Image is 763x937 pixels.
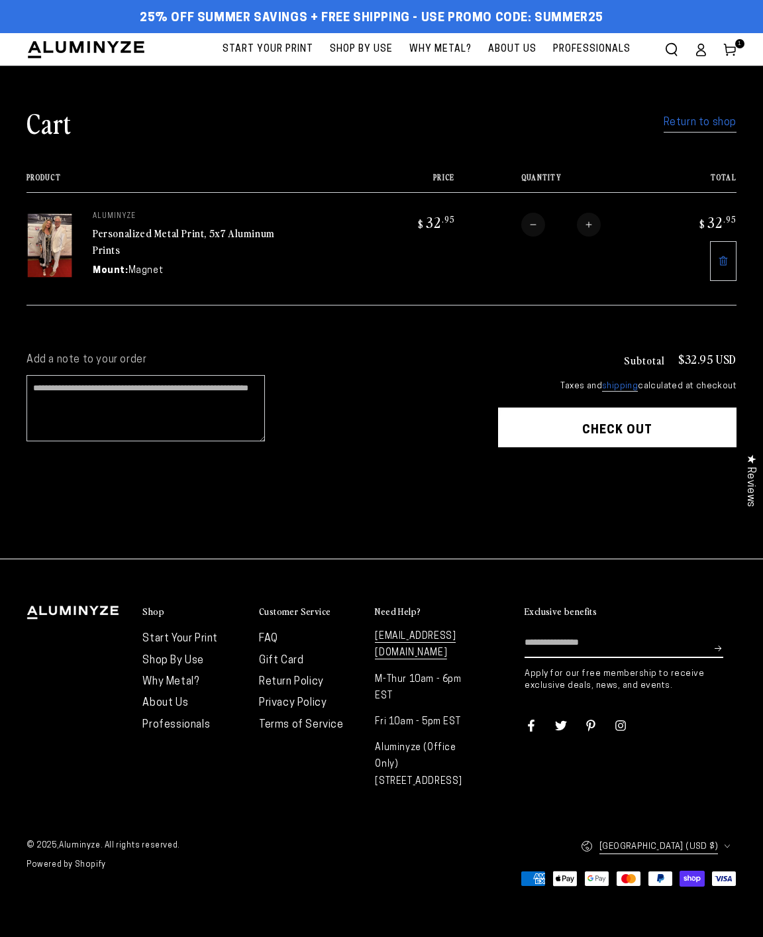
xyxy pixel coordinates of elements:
h3: Subtotal [624,355,665,365]
a: About Us [482,33,543,66]
dt: Mount: [93,264,128,278]
h2: Exclusive benefits [525,606,597,618]
span: Start Your Print [223,41,313,58]
p: aluminyze [93,213,291,221]
summary: Search our site [657,35,686,64]
a: Shop By Use [142,655,204,666]
dd: Magnet [128,264,164,278]
a: About Us [142,698,188,708]
p: $32.95 USD [678,353,737,365]
p: M-Thur 10am - 6pm EST [375,671,478,704]
small: © 2025, . All rights reserved. [26,836,381,856]
input: Quantity for Personalized Metal Print, 5x7 Aluminum Prints [545,213,577,237]
a: shipping [602,382,638,392]
span: 1 [738,39,742,48]
a: Personalized Metal Print, 5x7 Aluminum Prints [93,225,275,257]
button: Check out [498,408,737,447]
summary: Shop [142,606,245,618]
h2: Need Help? [375,606,421,618]
iframe: PayPal-paypal [498,473,737,509]
p: Aluminyze (Office Only) [STREET_ADDRESS] [375,740,478,790]
a: Powered by Shopify [26,861,106,869]
a: Terms of Service [259,720,344,730]
th: Quantity [455,173,656,192]
button: Subscribe [715,628,723,668]
span: About Us [488,41,536,58]
a: [EMAIL_ADDRESS][DOMAIN_NAME] [375,632,456,659]
a: FAQ [259,634,278,644]
summary: Need Help? [375,606,478,618]
a: Privacy Policy [259,698,327,708]
a: Why Metal? [403,33,478,66]
span: Why Metal? [409,41,472,58]
th: Product [26,173,374,192]
a: Return Policy [259,677,324,687]
span: Professionals [553,41,631,58]
button: [GEOGRAPHIC_DATA] (USD $) [581,832,737,861]
h2: Customer Service [259,606,331,618]
sup: .95 [723,213,737,225]
span: 25% off Summer Savings + Free Shipping - Use Promo Code: SUMMER25 [140,11,603,26]
span: $ [418,217,424,231]
th: Total [655,173,737,192]
a: Gift Card [259,655,303,666]
span: Shop By Use [330,41,393,58]
img: 5"x7" Rectangle White Glossy Aluminyzed Photo [26,213,73,278]
a: Aluminyze [59,842,100,850]
img: Aluminyze [26,40,146,60]
p: Apply for our free membership to receive exclusive deals, news, and events. [525,668,737,692]
span: [GEOGRAPHIC_DATA] (USD $) [599,839,718,854]
a: Professionals [142,720,210,730]
a: Start Your Print [216,33,320,66]
summary: Customer Service [259,606,362,618]
summary: Exclusive benefits [525,606,737,618]
a: Remove 5"x7" Rectangle White Glossy Aluminyzed Photo [710,241,737,281]
small: Taxes and calculated at checkout [498,380,737,393]
label: Add a note to your order [26,353,472,367]
a: Why Metal? [142,677,199,687]
sup: .95 [442,213,455,225]
a: Start Your Print [142,634,218,644]
a: Shop By Use [323,33,399,66]
span: $ [699,217,705,231]
p: Fri 10am - 5pm EST [375,714,478,730]
a: Professionals [546,33,637,66]
bdi: 32 [697,213,737,231]
div: Click to open Judge.me floating reviews tab [738,444,763,518]
h2: Shop [142,606,164,618]
bdi: 32 [416,213,455,231]
a: Return to shop [664,113,737,133]
h1: Cart [26,105,72,140]
th: Price [374,173,454,192]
